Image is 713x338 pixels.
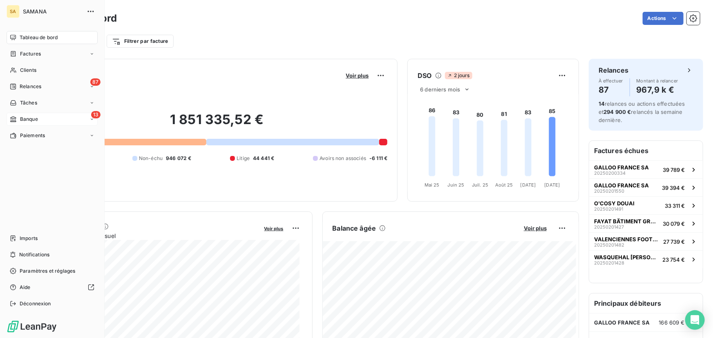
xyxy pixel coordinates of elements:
[166,155,191,162] span: 946 072 €
[589,214,703,232] button: FAYAT BÄTIMENT GRAND PROJETS2025020142730 079 €
[589,294,703,313] h6: Principaux débiteurs
[589,178,703,196] button: GALLOO FRANCE SA2025020155039 394 €
[237,155,250,162] span: Litige
[521,225,549,232] button: Voir plus
[594,254,659,260] span: WASQUEHAL [PERSON_NAME] PROJ JJ IMMO
[594,218,659,225] span: FAYAT BÄTIMENT GRAND PROJETS
[264,226,284,231] span: Voir plus
[448,182,465,188] tspan: Juin 25
[659,319,685,326] span: 166 609 €
[603,109,631,115] span: 294 900 €
[369,155,387,162] span: -6 111 €
[20,67,36,74] span: Clients
[665,202,685,209] span: 33 311 €
[594,182,649,189] span: GALLOO FRANCE SA
[20,99,37,107] span: Tâches
[685,310,705,330] div: Open Intercom Messenger
[418,71,431,80] h6: DSO
[343,72,371,79] button: Voir plus
[7,320,57,333] img: Logo LeanPay
[594,207,623,211] span: 20250201491
[262,225,286,232] button: Voir plus
[524,225,547,231] span: Voir plus
[589,232,703,250] button: VALENCIENNES FOOTBALL CLUB2025020148227 739 €
[594,189,624,193] span: 20250201550
[599,78,623,83] span: À effectuer
[20,300,51,307] span: Déconnexion
[495,182,513,188] tspan: Août 25
[107,35,174,48] button: Filtrer par facture
[20,284,31,291] span: Aide
[594,225,624,229] span: 20250201427
[20,132,45,139] span: Paiements
[599,100,685,123] span: relances ou actions effectuées et relancés la semaine dernière.
[23,8,82,15] span: SAMANA
[589,141,703,160] h6: Factures échues
[20,116,38,123] span: Banque
[662,185,685,191] span: 39 394 €
[7,281,98,294] a: Aide
[20,267,75,275] span: Paramètres et réglages
[637,78,678,83] span: Montant à relancer
[594,319,650,326] span: GALLOO FRANCE SA
[472,182,488,188] tspan: Juil. 25
[46,111,387,136] h2: 1 851 335,52 €
[20,83,41,90] span: Relances
[7,5,20,18] div: SA
[46,231,259,240] span: Chiffre d'affaires mensuel
[521,182,536,188] tspan: [DATE]
[599,83,623,96] h4: 87
[139,155,163,162] span: Non-échu
[594,242,624,247] span: 20250201482
[420,86,460,93] span: 6 derniers mois
[19,251,49,258] span: Notifications
[445,72,472,79] span: 2 jours
[20,50,41,58] span: Factures
[594,164,649,171] span: GALLOO FRANCE SA
[599,65,628,75] h6: Relances
[333,223,376,233] h6: Balance âgée
[589,250,703,268] button: WASQUEHAL [PERSON_NAME] PROJ JJ IMMO2025020142823 754 €
[594,200,635,207] span: O'COSY DOUAI
[594,236,660,242] span: VALENCIENNES FOOTBALL CLUB
[320,155,366,162] span: Avoirs non associés
[20,34,58,41] span: Tableau de bord
[663,220,685,227] span: 30 079 €
[346,72,369,79] span: Voir plus
[91,111,101,118] span: 13
[643,12,684,25] button: Actions
[589,160,703,178] button: GALLOO FRANCE SA2025020033439 789 €
[425,182,440,188] tspan: Mai 25
[594,260,624,265] span: 20250201428
[253,155,274,162] span: 44 441 €
[662,256,685,263] span: 23 754 €
[663,167,685,173] span: 39 789 €
[594,171,626,176] span: 20250200334
[90,78,101,86] span: 87
[663,238,685,245] span: 27 739 €
[589,196,703,214] button: O'COSY DOUAI2025020149133 311 €
[637,83,678,96] h4: 967,9 k €
[20,235,38,242] span: Imports
[599,100,605,107] span: 14
[545,182,560,188] tspan: [DATE]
